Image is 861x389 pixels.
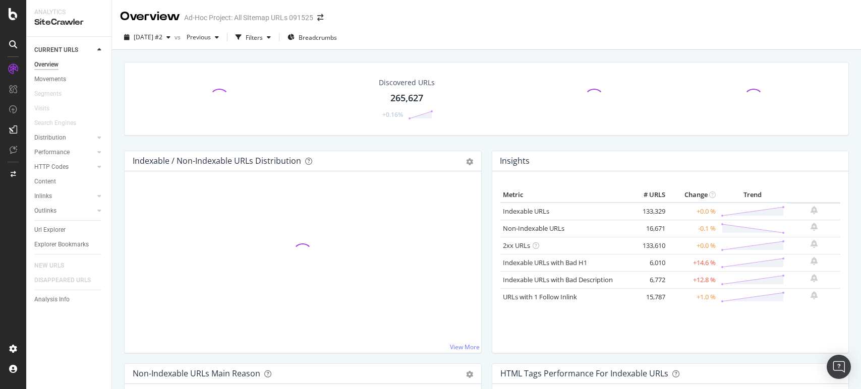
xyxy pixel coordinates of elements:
[34,59,104,70] a: Overview
[390,92,423,105] div: 265,627
[133,368,260,378] div: Non-Indexable URLs Main Reason
[500,368,668,378] div: HTML Tags Performance for Indexable URLs
[34,275,91,286] div: DISAPPEARED URLS
[668,271,718,288] td: +12.8 %
[34,89,62,99] div: Segments
[627,187,668,203] th: # URLS
[34,225,66,235] div: Url Explorer
[34,147,70,158] div: Performance
[627,220,668,237] td: 16,671
[133,156,301,166] div: Indexable / Non-Indexable URLs Distribution
[34,118,86,128] a: Search Engines
[627,203,668,220] td: 133,329
[34,261,74,271] a: NEW URLS
[34,162,94,172] a: HTTP Codes
[34,239,104,250] a: Explorer Bookmarks
[34,8,103,17] div: Analytics
[379,78,435,88] div: Discovered URLs
[317,14,323,21] div: arrow-right-arrow-left
[34,45,78,55] div: CURRENT URLS
[183,33,211,41] span: Previous
[34,74,104,85] a: Movements
[34,225,104,235] a: Url Explorer
[627,271,668,288] td: 6,772
[503,241,530,250] a: 2xx URLs
[34,74,66,85] div: Movements
[500,187,627,203] th: Metric
[34,275,101,286] a: DISAPPEARED URLS
[34,176,56,187] div: Content
[246,33,263,42] div: Filters
[500,154,530,168] h4: Insights
[450,343,480,351] a: View More
[668,220,718,237] td: -0.1 %
[811,223,818,231] div: bell-plus
[668,254,718,271] td: +14.6 %
[34,294,104,305] a: Analysis Info
[811,274,818,282] div: bell-plus
[668,187,718,203] th: Change
[827,355,851,379] div: Open Intercom Messenger
[34,89,72,99] a: Segments
[34,162,69,172] div: HTTP Codes
[120,29,175,45] button: [DATE] #2
[503,275,613,284] a: Indexable URLs with Bad Description
[811,240,818,248] div: bell-plus
[466,371,473,378] div: gear
[627,237,668,254] td: 133,610
[668,288,718,305] td: +1.0 %
[466,158,473,165] div: gear
[34,191,94,202] a: Inlinks
[34,206,94,216] a: Outlinks
[283,29,341,45] button: Breadcrumbs
[232,29,275,45] button: Filters
[627,288,668,305] td: 15,787
[668,237,718,254] td: +0.0 %
[34,103,49,114] div: Visits
[503,292,577,301] a: URLs with 1 Follow Inlink
[34,294,70,305] div: Analysis Info
[718,187,787,203] th: Trend
[34,133,94,143] a: Distribution
[34,118,76,128] div: Search Engines
[183,29,223,45] button: Previous
[34,261,64,271] div: NEW URLS
[503,258,587,267] a: Indexable URLs with Bad H1
[503,224,564,233] a: Non-Indexable URLs
[503,207,549,216] a: Indexable URLs
[811,291,818,299] div: bell-plus
[175,33,183,41] span: vs
[34,45,94,55] a: CURRENT URLS
[668,203,718,220] td: +0.0 %
[299,33,337,42] span: Breadcrumbs
[34,147,94,158] a: Performance
[34,133,66,143] div: Distribution
[34,17,103,28] div: SiteCrawler
[34,103,60,114] a: Visits
[184,13,313,23] div: Ad-Hoc Project: All SItemap URLs 091525
[382,110,403,119] div: +0.16%
[627,254,668,271] td: 6,010
[134,33,162,41] span: 2025 Sep. 16th #2
[34,206,56,216] div: Outlinks
[34,176,104,187] a: Content
[34,191,52,202] div: Inlinks
[34,239,89,250] div: Explorer Bookmarks
[34,59,59,70] div: Overview
[811,257,818,265] div: bell-plus
[120,8,180,25] div: Overview
[811,206,818,214] div: bell-plus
